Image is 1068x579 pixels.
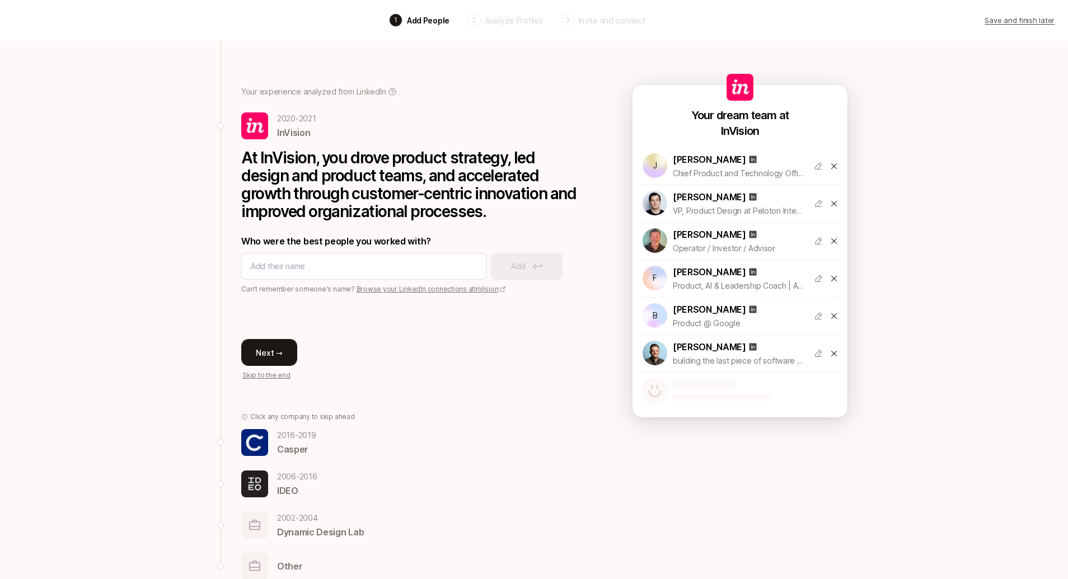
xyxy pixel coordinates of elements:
a: Browse your LinkedIn connections atInVision [357,285,507,293]
button: Next → [241,339,297,366]
p: Your experience analyzed from LinkedIn [241,85,386,98]
p: Product, AI & Leadership Coach | Advisor to Product Execs | Creator of [PERSON_NAME] + [PERSON_NAME] [673,279,805,293]
p: 2006 - 2016 [277,470,317,483]
input: Add their name [251,260,477,273]
p: [PERSON_NAME] [673,152,746,167]
p: Can't remember someone's name? [241,284,577,294]
p: Your dream team at [691,107,789,123]
p: 2 [472,15,476,25]
p: [PERSON_NAME] [673,302,746,317]
p: Casper [277,442,316,456]
p: Analyze Profiles [485,15,543,26]
p: InVision [721,123,760,139]
p: [PERSON_NAME] [673,340,746,354]
p: [PERSON_NAME] [673,190,746,204]
p: 1 [394,15,397,25]
p: VP, Product Design at Peloton Interactive [673,204,805,218]
img: 4f82510e_9c74_4b32_bce9_92b370fb80f2.jpg [727,74,753,101]
img: 1573221362074 [643,228,667,253]
p: Product @ Google [673,317,805,330]
p: Dynamic Design Lab [277,525,364,539]
img: 4f82510e_9c74_4b32_bce9_92b370fb80f2.jpg [241,112,268,139]
p: InVision [277,125,316,140]
p: [PERSON_NAME] [673,227,746,242]
p: B [653,309,658,322]
img: default-avatar.svg [641,377,668,404]
p: Operator / Investor / Advisor [673,242,805,255]
p: At InVision, you drove product strategy, led design and product teams, and accelerated growth thr... [241,149,577,220]
p: Who were the best people you worked with? [241,234,577,248]
p: Skip to the end [242,370,290,380]
p: 3 [565,15,570,25]
p: Invite and connect [579,15,645,26]
p: F [653,271,657,285]
img: 1531256561651 [643,191,667,215]
p: Other [277,559,302,573]
p: 2016 - 2019 [277,429,316,442]
img: 944e2394_202f_45dd_be13_1343af5e241c.jpg [241,470,268,497]
p: Add People [407,15,449,26]
p: 2002 - 2004 [277,511,364,525]
p: Save and finish later [985,15,1055,26]
p: J [653,159,657,172]
p: Click any company to skip ahead [250,412,355,422]
p: 2020 - 2021 [277,112,316,125]
p: building the last piece of software @ lovable [673,354,805,368]
p: [PERSON_NAME] [673,265,746,279]
img: 1755621049984 [643,341,667,365]
p: IDEO [277,483,317,498]
p: Chief Product and Technology Officer at Miro [673,167,805,180]
img: f9729ba1_078f_4cfa_aac7_ba0c5d0a4dd8.jpg [241,429,268,456]
img: other-company-logo.svg [241,512,268,539]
